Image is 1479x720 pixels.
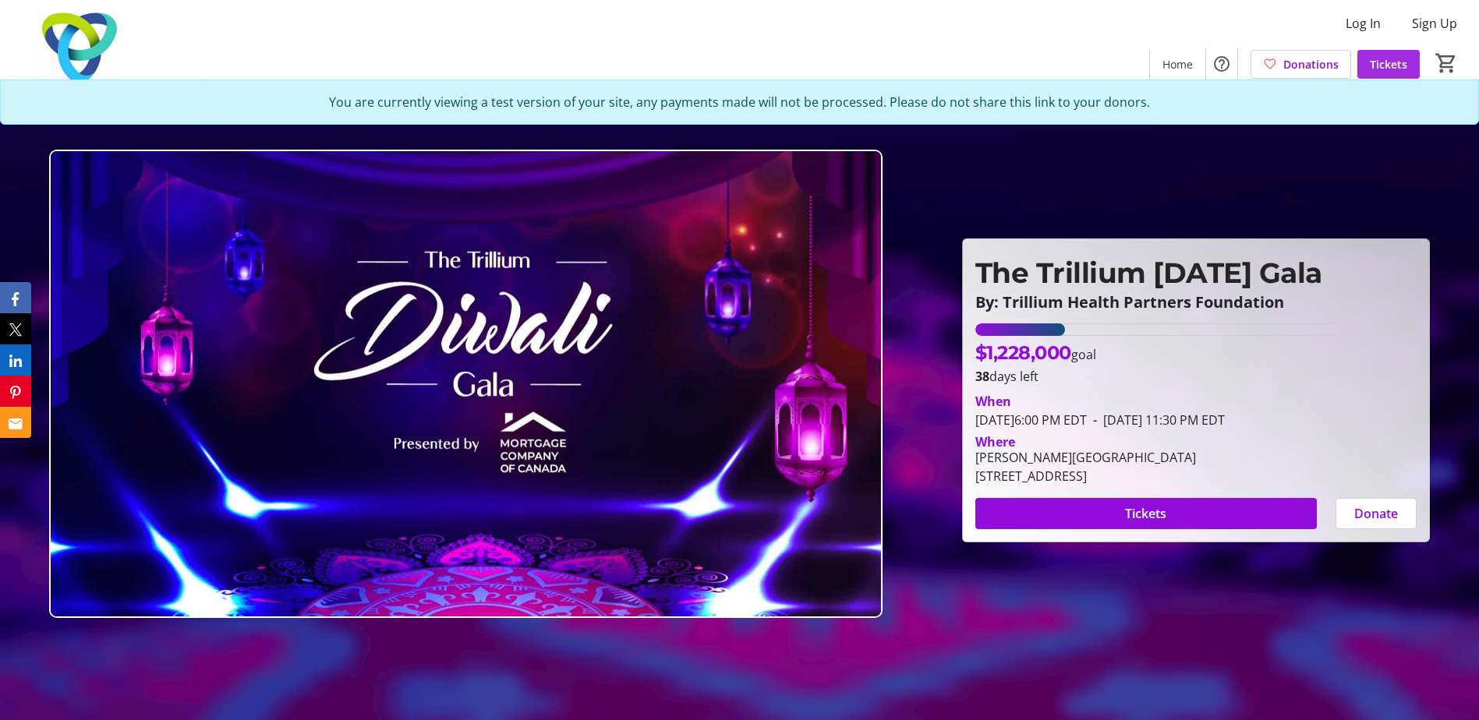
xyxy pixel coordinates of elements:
[975,341,1071,364] span: $1,228,000
[1150,50,1205,79] a: Home
[975,392,1011,411] div: When
[1087,411,1103,429] span: -
[1333,11,1393,36] button: Log In
[49,150,883,618] img: Campaign CTA Media Photo
[975,411,1087,429] span: [DATE] 6:00 PM EDT
[1370,56,1407,72] span: Tickets
[1432,49,1460,77] button: Cart
[1354,504,1398,523] span: Donate
[975,339,1096,367] p: goal
[1412,14,1457,33] span: Sign Up
[1357,50,1420,79] a: Tickets
[1399,11,1470,36] button: Sign Up
[1346,14,1381,33] span: Log In
[9,6,148,84] img: Trillium Health Partners Foundation's Logo
[975,498,1317,529] button: Tickets
[1206,48,1237,79] button: Help
[975,323,1417,336] div: 20.42371009771987% of fundraising goal reached
[975,467,1196,485] div: [STREET_ADDRESS]
[975,436,1015,448] div: Where
[975,294,1417,311] p: By: Trillium Health Partners Foundation
[1125,504,1166,523] span: Tickets
[975,448,1196,467] div: [PERSON_NAME][GEOGRAPHIC_DATA]
[1283,56,1339,72] span: Donations
[1087,411,1225,429] span: [DATE] 11:30 PM EDT
[975,252,1417,294] p: The Trillium [DATE] Gala
[975,368,989,385] span: 38
[1336,498,1417,529] button: Donate
[1162,56,1193,72] span: Home
[1251,50,1351,79] a: Donations
[975,367,1417,386] p: days left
